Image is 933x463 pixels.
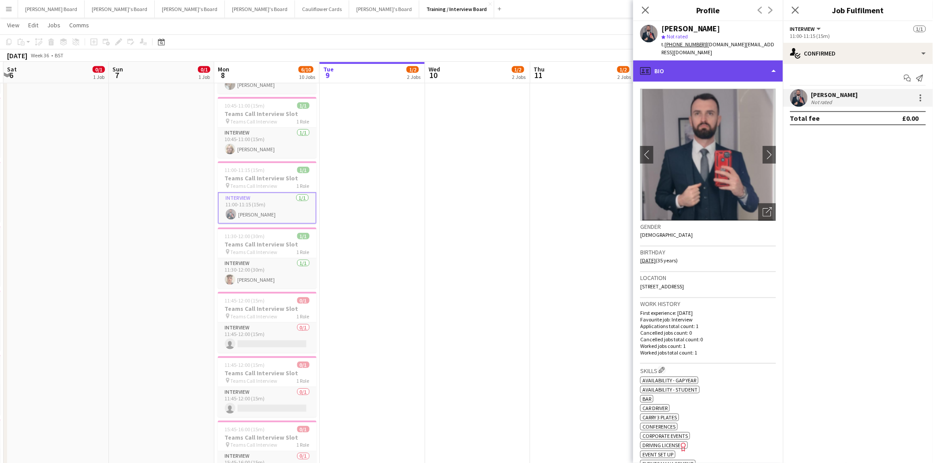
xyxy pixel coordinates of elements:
span: 1/1 [297,102,310,109]
span: 1 Role [297,183,310,189]
span: View [7,21,19,29]
div: BST [55,52,63,59]
span: 6/10 [299,66,313,73]
button: [PERSON_NAME]'s Board [155,0,225,18]
span: Thu [534,65,545,73]
span: Car Driver [642,405,668,411]
button: [PERSON_NAME]'s Board [349,0,419,18]
h3: Skills [640,366,776,375]
button: Cauliflower Cards [295,0,349,18]
div: Open photos pop-in [758,203,776,221]
span: Driving License [642,442,680,448]
span: 0/1 [198,66,210,73]
p: Favourite job: Interview [640,316,776,323]
app-job-card: 10:45-11:00 (15m)1/1Teams Call Interview Slot Teams Call Interview1 RoleInterview1/110:45-11:00 (... [218,97,317,158]
app-job-card: 11:45-12:00 (15m)0/1Teams Call Interview Slot Teams Call Interview1 RoleInterview0/111:45-12:00 (... [218,292,317,353]
a: View [4,19,23,31]
span: Mon [218,65,229,73]
span: Edit [28,21,38,29]
h3: Birthday [640,248,776,256]
app-job-card: 11:45-12:00 (15m)0/1Teams Call Interview Slot Teams Call Interview1 RoleInterview0/111:45-12:00 (... [218,356,317,417]
span: 7 [111,70,123,80]
span: Teams Call Interview [231,249,278,255]
span: 1 Role [297,313,310,320]
span: (35 years) [640,257,678,264]
span: 11:00-11:15 (15m) [225,167,265,173]
button: Training / Interview Board [419,0,494,18]
span: 10 [427,70,440,80]
span: [STREET_ADDRESS] [640,283,684,290]
span: Week 36 [29,52,51,59]
span: Tue [323,65,334,73]
app-job-card: 11:30-12:00 (30m)1/1Teams Call Interview Slot Teams Call Interview1 RoleInterview1/111:30-12:00 (... [218,228,317,288]
a: Edit [25,19,42,31]
a: Jobs [44,19,64,31]
span: Conferences [642,423,675,430]
span: Availability - Student [642,386,698,393]
h3: Teams Call Interview Slot [218,174,317,182]
button: [PERSON_NAME]'s Board [225,0,295,18]
span: Teams Call Interview [231,442,278,448]
span: 1/1 [914,26,926,32]
span: 1 Role [297,442,310,448]
button: [PERSON_NAME] Board [18,0,85,18]
button: Interview [790,26,822,32]
span: Teams Call Interview [231,313,278,320]
app-job-card: 11:00-11:15 (15m)1/1Teams Call Interview Slot Teams Call Interview1 RoleInterview1/111:00-11:15 (... [218,161,317,224]
span: Jobs [47,21,60,29]
span: Wed [429,65,440,73]
span: Comms [69,21,89,29]
span: Interview [790,26,815,32]
span: 0/1 [297,426,310,433]
span: 6 [6,70,17,80]
app-card-role: Interview0/111:45-12:00 (15m) [218,387,317,417]
span: 11 [533,70,545,80]
app-card-role: Interview1/110:45-11:00 (15m)[PERSON_NAME] [218,128,317,158]
span: 1 Role [297,377,310,384]
div: Bio [633,60,783,82]
h3: Teams Call Interview Slot [218,305,317,313]
h3: Gender [640,223,776,231]
span: Event Set Up [642,451,673,458]
span: Teams Call Interview [231,118,278,125]
div: Confirmed [783,43,933,64]
span: 11:45-12:00 (15m) [225,297,265,304]
div: Not rated [811,99,834,105]
span: 0/1 [297,362,310,368]
span: 1/1 [297,167,310,173]
p: Worked jobs count: 1 [640,343,776,349]
h3: Teams Call Interview Slot [218,433,317,441]
h3: Work history [640,300,776,308]
div: 11:00-11:15 (15m) [790,33,926,39]
span: 0/1 [93,66,105,73]
span: 15:45-16:00 (15m) [225,426,265,433]
div: [DATE] [7,51,27,60]
span: 0/1 [297,297,310,304]
span: Carry 3 Plates [642,414,677,421]
p: Applications total count: 1 [640,323,776,329]
span: 1/1 [297,233,310,239]
h3: Teams Call Interview Slot [218,110,317,118]
span: t. [661,41,706,48]
span: 1 Role [297,118,310,125]
span: 1/2 [407,66,419,73]
span: [DEMOGRAPHIC_DATA] [640,231,693,238]
div: [PERSON_NAME] [811,91,858,99]
p: First experience: [DATE] [640,310,776,316]
app-card-role: Interview1/111:30-12:00 (30m)[PERSON_NAME] [218,258,317,288]
span: 11:45-12:00 (15m) [225,362,265,368]
h3: Location [640,274,776,282]
span: | [DOMAIN_NAME][EMAIL_ADDRESS][DOMAIN_NAME] [661,41,775,56]
span: 9 [322,70,334,80]
span: Sun [112,65,123,73]
p: Cancelled jobs total count: 0 [640,336,776,343]
span: Teams Call Interview [231,377,278,384]
a: Comms [66,19,93,31]
app-card-role: Interview0/111:45-12:00 (15m) [218,323,317,353]
div: 10 Jobs [299,74,315,80]
span: Corporate Events [642,433,688,439]
div: 2 Jobs [618,74,631,80]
